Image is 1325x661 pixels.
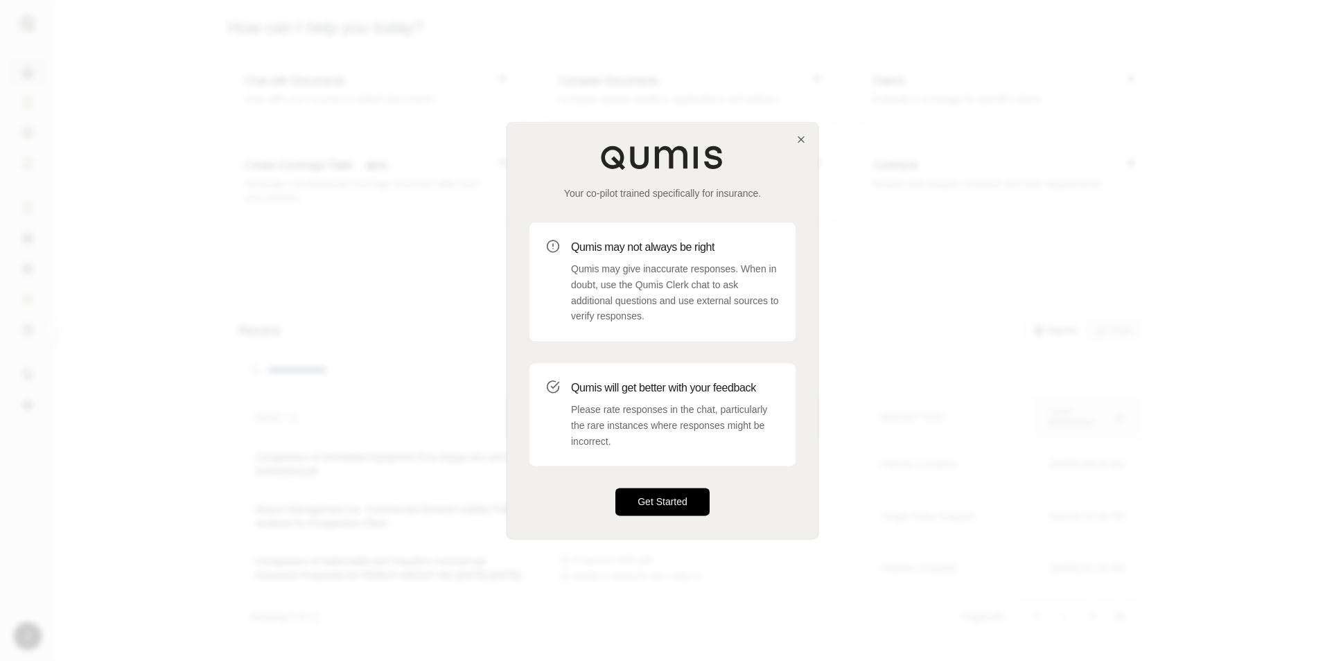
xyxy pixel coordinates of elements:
p: Your co-pilot trained specifically for insurance. [529,186,796,200]
img: Qumis Logo [600,145,725,170]
h3: Qumis will get better with your feedback [571,380,779,396]
button: Get Started [615,488,710,516]
p: Please rate responses in the chat, particularly the rare instances where responses might be incor... [571,402,779,449]
p: Qumis may give inaccurate responses. When in doubt, use the Qumis Clerk chat to ask additional qu... [571,261,779,324]
h3: Qumis may not always be right [571,239,779,256]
